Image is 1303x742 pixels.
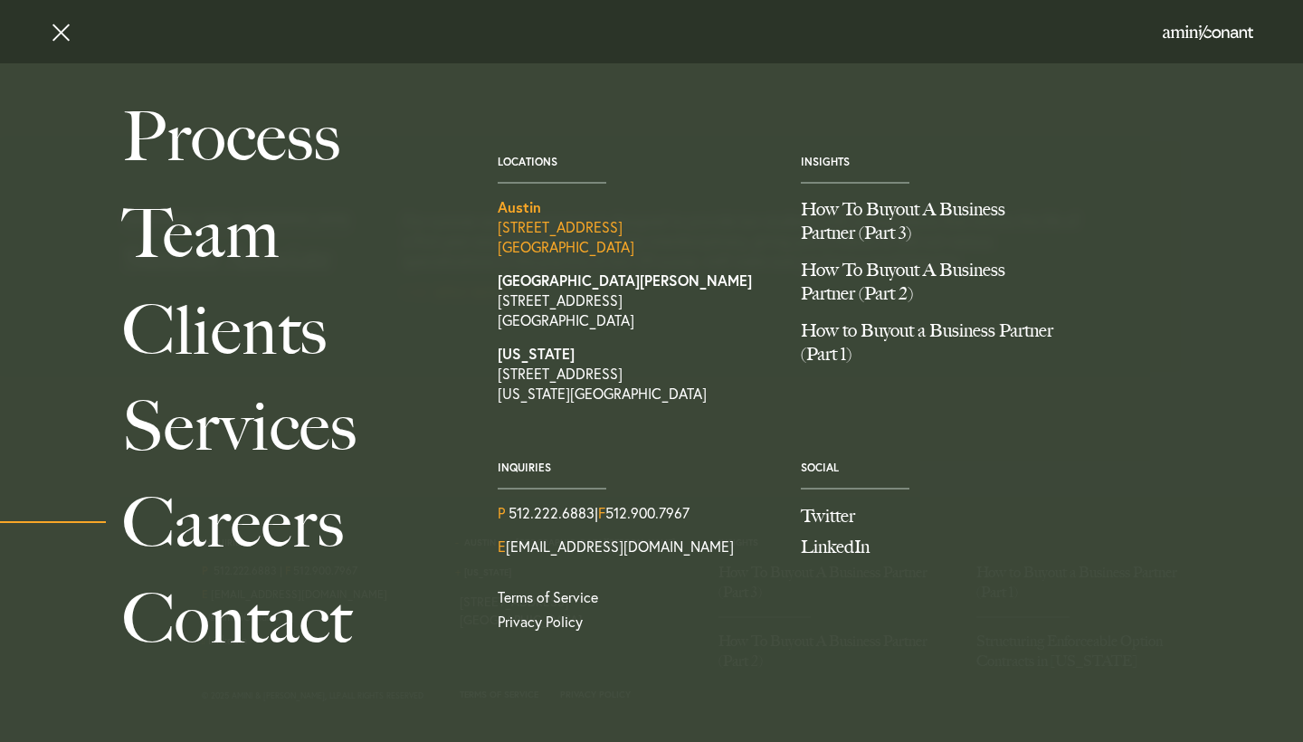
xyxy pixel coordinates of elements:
[498,155,557,168] a: Locations
[1163,26,1253,41] a: Home
[122,185,457,282] a: Team
[1163,25,1253,40] img: Amini & Conant
[498,587,598,607] a: Terms of Service
[498,197,541,216] strong: Austin
[498,503,774,523] div: | 512.900.7967
[498,271,752,290] strong: [GEOGRAPHIC_DATA][PERSON_NAME]
[801,197,1077,258] a: How To Buyout A Business Partner (Part 3)
[598,503,605,523] span: F
[498,537,506,556] span: E
[122,378,457,475] a: Services
[498,197,774,257] a: View on map
[122,571,457,668] a: Contact
[801,503,1077,529] a: Follow us on Twitter
[801,534,1077,560] a: Join us on LinkedIn
[801,155,850,168] a: Insights
[801,461,1077,474] span: Social
[122,282,457,379] a: Clients
[509,503,594,523] a: Call us at 5122226883
[122,475,457,572] a: Careers
[122,89,457,185] a: Process
[801,258,1077,319] a: How To Buyout A Business Partner (Part 2)
[498,461,774,474] span: Inquiries
[498,271,774,330] a: View on map
[498,344,774,404] a: View on map
[498,344,575,363] strong: [US_STATE]
[498,503,505,523] span: P
[498,612,774,632] a: Privacy Policy
[801,319,1077,379] a: How to Buyout a Business Partner (Part 1)
[498,537,734,556] a: Email Us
